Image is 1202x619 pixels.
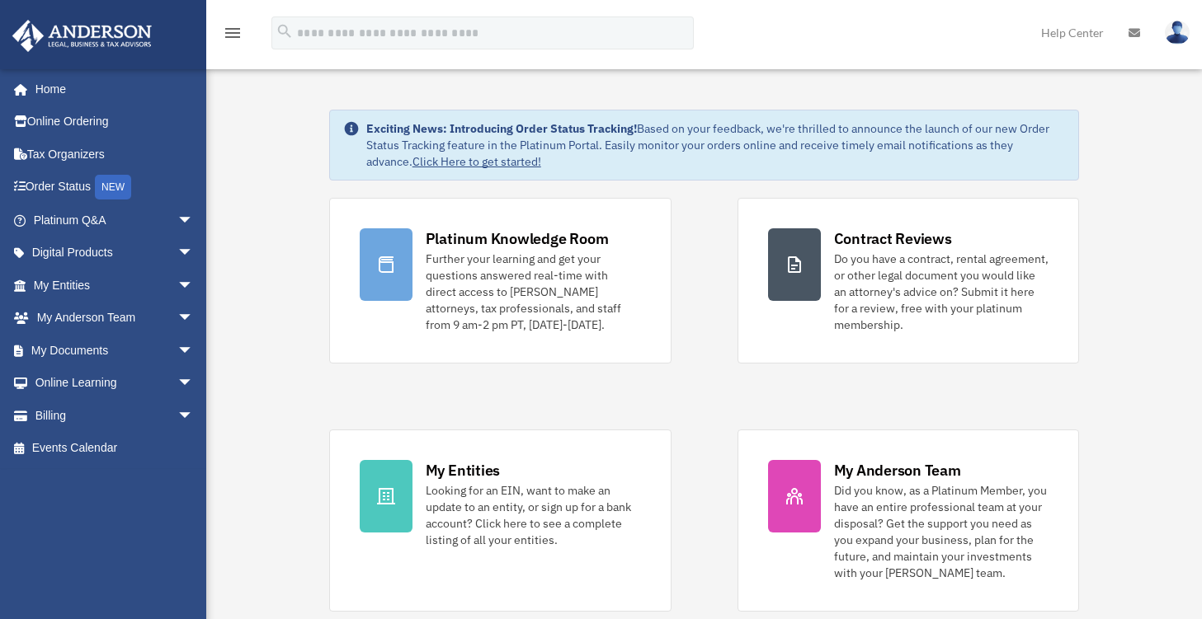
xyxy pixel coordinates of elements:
[329,198,672,363] a: Platinum Knowledge Room Further your learning and get your questions answered real-time with dire...
[12,399,219,432] a: Billingarrow_drop_down
[426,228,609,249] div: Platinum Knowledge Room
[177,302,210,335] span: arrow_drop_down
[177,269,210,302] span: arrow_drop_down
[276,22,294,40] i: search
[366,120,1066,170] div: Based on your feedback, we're thrilled to announce the launch of our new Order Status Tracking fe...
[412,154,541,169] a: Click Here to get started!
[12,432,219,465] a: Events Calendar
[12,269,219,302] a: My Entitiesarrow_drop_down
[177,367,210,401] span: arrow_drop_down
[426,482,641,548] div: Looking for an EIN, want to make an update to an entity, or sign up for a bank account? Click her...
[426,460,500,481] div: My Entities
[834,228,952,249] div: Contract Reviews
[177,399,210,433] span: arrow_drop_down
[177,237,210,270] span: arrow_drop_down
[12,237,219,270] a: Digital Productsarrow_drop_down
[1165,21,1190,45] img: User Pic
[329,429,672,612] a: My Entities Looking for an EIN, want to make an update to an entity, or sign up for a bank accoun...
[12,106,219,138] a: Online Ordering
[12,138,219,171] a: Tax Organizers
[738,429,1080,612] a: My Anderson Team Did you know, as a Platinum Member, you have an entire professional team at your...
[834,460,961,481] div: My Anderson Team
[177,334,210,368] span: arrow_drop_down
[223,23,243,43] i: menu
[12,334,219,367] a: My Documentsarrow_drop_down
[738,198,1080,363] a: Contract Reviews Do you have a contract, rental agreement, or other legal document you would like...
[95,175,131,199] div: NEW
[834,482,1049,581] div: Did you know, as a Platinum Member, you have an entire professional team at your disposal? Get th...
[834,251,1049,333] div: Do you have a contract, rental agreement, or other legal document you would like an attorney's ad...
[223,29,243,43] a: menu
[426,251,641,333] div: Further your learning and get your questions answered real-time with direct access to [PERSON_NAM...
[12,171,219,204] a: Order StatusNEW
[177,204,210,237] span: arrow_drop_down
[12,204,219,237] a: Platinum Q&Aarrow_drop_down
[12,367,219,400] a: Online Learningarrow_drop_down
[7,20,157,52] img: Anderson Advisors Platinum Portal
[12,73,210,106] a: Home
[366,121,637,136] strong: Exciting News: Introducing Order Status Tracking!
[12,302,219,335] a: My Anderson Teamarrow_drop_down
